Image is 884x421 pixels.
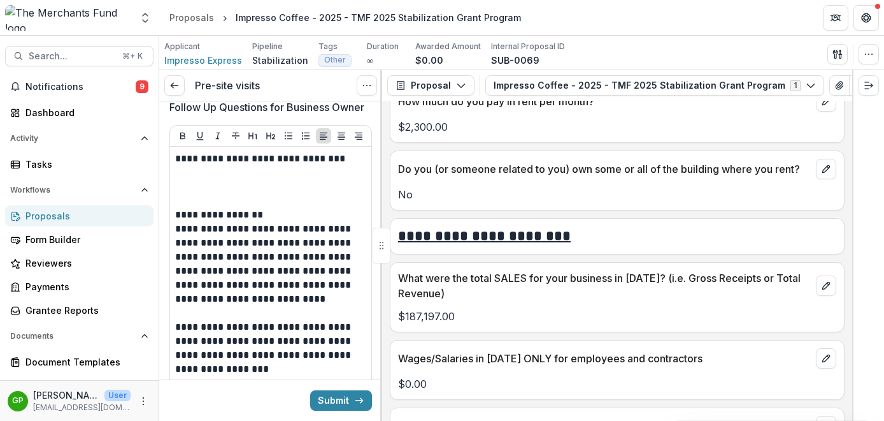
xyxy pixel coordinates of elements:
[415,54,443,67] p: $0.00
[281,128,296,144] button: Bullet List
[29,51,115,62] span: Search...
[5,253,153,274] a: Reviewers
[816,276,836,296] button: edit
[25,209,143,223] div: Proposals
[33,402,131,413] p: [EMAIL_ADDRESS][DOMAIN_NAME]
[236,11,521,24] div: Impresso Coffee - 2025 - TMF 2025 Stabilization Grant Program
[10,134,136,143] span: Activity
[5,351,153,373] a: Document Templates
[351,128,366,144] button: Align Right
[853,5,879,31] button: Get Help
[324,55,346,64] span: Other
[398,309,836,324] p: $187,197.00
[859,75,879,96] button: Expand right
[816,348,836,369] button: edit
[169,100,364,115] p: Follow Up Questions for Business Owner
[5,46,153,66] button: Search...
[367,41,399,52] p: Duration
[816,159,836,179] button: edit
[491,54,539,67] p: SUB-0069
[387,75,474,96] button: Proposal
[318,41,338,52] p: Tags
[245,128,260,144] button: Heading 1
[175,128,190,144] button: Bold
[485,75,824,96] button: Impresso Coffee - 2025 - TMF 2025 Stabilization Grant Program1
[398,270,811,301] p: What were the total SALES for your business in [DATE]? (i.e. Gross Receipts or Total Revenue)
[5,326,153,346] button: Open Documents
[25,82,136,92] span: Notifications
[252,54,308,67] p: Stabilization
[316,128,331,144] button: Align Left
[263,128,278,144] button: Heading 2
[491,41,565,52] p: Internal Proposal ID
[136,5,154,31] button: Open entity switcher
[12,397,24,405] div: George Pitsakis
[398,351,811,366] p: Wages/Salaries in [DATE] ONLY for employees and contractors
[398,187,836,202] p: No
[823,5,848,31] button: Partners
[169,11,214,24] div: Proposals
[816,91,836,112] button: edit
[334,128,349,144] button: Align Center
[357,75,377,96] button: Options
[5,300,153,321] a: Grantee Reports
[164,54,242,67] a: Impresso Express
[25,256,143,270] div: Reviewers
[5,5,131,31] img: The Merchants Fund logo
[210,128,225,144] button: Italicize
[25,304,143,317] div: Grantee Reports
[104,390,131,401] p: User
[192,128,208,144] button: Underline
[164,8,526,27] nav: breadcrumb
[33,388,99,402] p: [PERSON_NAME]
[5,276,153,297] a: Payments
[25,233,143,246] div: Form Builder
[5,128,153,149] button: Open Activity
[164,41,200,52] p: Applicant
[398,94,811,109] p: How much do you pay in rent per month?
[136,80,148,93] span: 9
[120,49,145,63] div: ⌘ + K
[25,158,143,171] div: Tasks
[228,128,243,144] button: Strike
[10,186,136,195] span: Workflows
[195,80,260,92] h3: Pre-site visits
[5,205,153,226] a: Proposals
[298,128,313,144] button: Ordered List
[5,378,153,398] button: Open Contacts
[5,180,153,200] button: Open Workflows
[829,75,850,96] button: View Attached Files
[10,332,136,341] span: Documents
[5,154,153,175] a: Tasks
[5,229,153,250] a: Form Builder
[398,376,836,392] p: $0.00
[136,394,151,409] button: More
[5,102,153,123] a: Dashboard
[252,41,283,52] p: Pipeline
[310,390,372,411] button: Submit
[164,8,219,27] a: Proposals
[25,280,143,293] div: Payments
[415,41,481,52] p: Awarded Amount
[25,355,143,369] div: Document Templates
[5,77,153,97] button: Notifications9
[367,54,373,67] p: ∞
[398,161,811,177] p: Do you (or someone related to you) own some or all of the building where you rent?
[398,119,836,135] p: $2,300.00
[25,106,143,119] div: Dashboard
